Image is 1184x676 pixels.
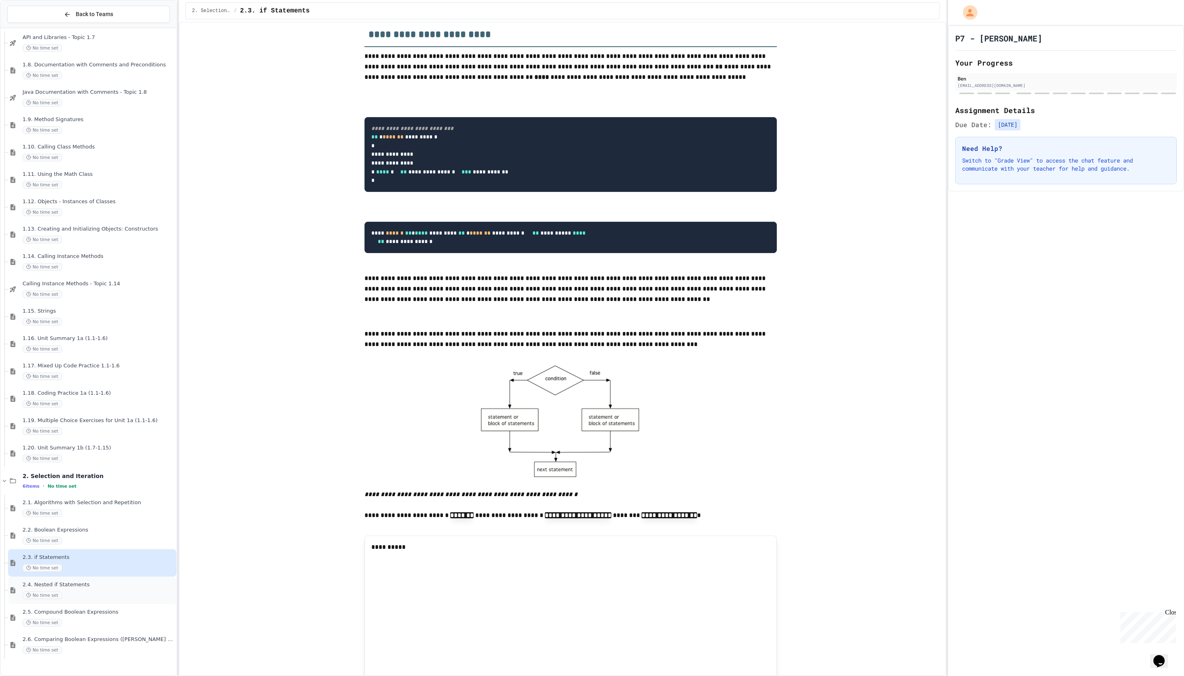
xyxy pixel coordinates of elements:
span: 2.3. if Statements [240,6,310,16]
h3: Need Help? [962,144,1170,153]
span: 1.13. Creating and Initializing Objects: Constructors [23,226,175,233]
button: Back to Teams [7,6,170,23]
span: No time set [23,564,62,572]
p: Switch to "Grade View" to access the chat feature and communicate with your teacher for help and ... [962,157,1170,173]
span: No time set [23,154,62,161]
span: No time set [23,208,62,216]
span: 1.20. Unit Summary 1b (1.7-1.15) [23,445,175,451]
div: My Account [954,3,979,22]
span: No time set [23,236,62,243]
span: No time set [23,99,62,107]
span: No time set [23,591,62,599]
span: No time set [23,318,62,326]
span: No time set [23,537,62,544]
span: No time set [23,263,62,271]
span: 2. Selection and Iteration [192,8,231,14]
span: 1.18. Coding Practice 1a (1.1-1.6) [23,390,175,397]
span: API and Libraries - Topic 1.7 [23,34,175,41]
span: 1.8. Documentation with Comments and Preconditions [23,62,175,68]
span: • [43,483,44,489]
iframe: chat widget [1150,644,1176,668]
span: 2.3. if Statements [23,554,175,561]
span: No time set [23,72,62,79]
span: 2.4. Nested if Statements [23,581,175,588]
span: 1.16. Unit Summary 1a (1.1-1.6) [23,335,175,342]
span: 1.9. Method Signatures [23,116,175,123]
span: 1.15. Strings [23,308,175,315]
span: No time set [23,509,62,517]
span: [DATE] [995,119,1020,130]
span: No time set [23,400,62,408]
span: 1.14. Calling Instance Methods [23,253,175,260]
h1: P7 - [PERSON_NAME] [955,33,1042,44]
span: 2.5. Compound Boolean Expressions [23,609,175,616]
span: 1.12. Objects - Instances of Classes [23,198,175,205]
span: Due Date: [955,120,991,130]
div: Ben [958,75,1174,82]
span: Java Documentation with Comments - Topic 1.8 [23,89,175,96]
h2: Your Progress [955,57,1177,68]
span: No time set [23,126,62,134]
span: No time set [23,427,62,435]
div: Chat with us now!Close [3,3,56,51]
span: No time set [23,373,62,380]
h2: Assignment Details [955,105,1177,116]
span: 2.2. Boolean Expressions [23,527,175,534]
span: 1.17. Mixed Up Code Practice 1.1-1.6 [23,363,175,369]
span: 2.6. Comparing Boolean Expressions ([PERSON_NAME] Laws) [23,636,175,643]
span: / [234,8,237,14]
span: Back to Teams [76,10,113,19]
span: No time set [23,646,62,654]
span: 2. Selection and Iteration [23,472,175,480]
span: 2.1. Algorithms with Selection and Repetition [23,499,175,506]
span: Calling Instance Methods - Topic 1.14 [23,280,175,287]
div: [EMAIL_ADDRESS][DOMAIN_NAME] [958,82,1174,89]
span: No time set [23,291,62,298]
span: 1.10. Calling Class Methods [23,144,175,150]
span: No time set [23,44,62,52]
span: No time set [23,619,62,627]
span: No time set [23,455,62,462]
span: No time set [48,484,77,489]
iframe: chat widget [1117,609,1176,643]
span: 1.11. Using the Math Class [23,171,175,178]
span: No time set [23,345,62,353]
span: No time set [23,181,62,189]
span: 1.19. Multiple Choice Exercises for Unit 1a (1.1-1.6) [23,417,175,424]
span: 6 items [23,484,39,489]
